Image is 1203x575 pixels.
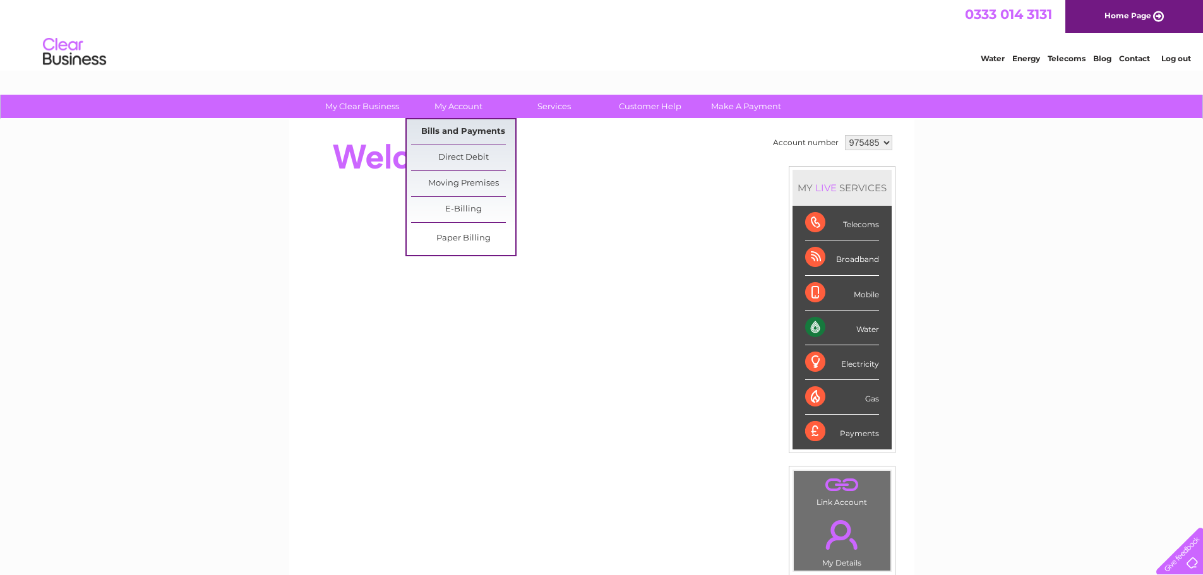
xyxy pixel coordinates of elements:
[310,95,414,118] a: My Clear Business
[304,7,901,61] div: Clear Business is a trading name of Verastar Limited (registered in [GEOGRAPHIC_DATA] No. 3667643...
[805,345,879,380] div: Electricity
[805,276,879,311] div: Mobile
[1161,54,1191,63] a: Log out
[981,54,1005,63] a: Water
[1048,54,1086,63] a: Telecoms
[965,6,1052,22] a: 0333 014 3131
[797,474,887,496] a: .
[598,95,702,118] a: Customer Help
[805,206,879,240] div: Telecoms
[793,170,892,206] div: MY SERVICES
[1093,54,1111,63] a: Blog
[797,513,887,557] a: .
[805,311,879,345] div: Water
[411,197,515,222] a: E-Billing
[1119,54,1150,63] a: Contact
[411,226,515,251] a: Paper Billing
[793,470,891,510] td: Link Account
[406,95,510,118] a: My Account
[411,171,515,196] a: Moving Premises
[805,415,879,449] div: Payments
[411,145,515,170] a: Direct Debit
[694,95,798,118] a: Make A Payment
[813,182,839,194] div: LIVE
[793,509,891,571] td: My Details
[502,95,606,118] a: Services
[42,33,107,71] img: logo.png
[805,380,879,415] div: Gas
[411,119,515,145] a: Bills and Payments
[805,240,879,275] div: Broadband
[770,132,842,153] td: Account number
[1012,54,1040,63] a: Energy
